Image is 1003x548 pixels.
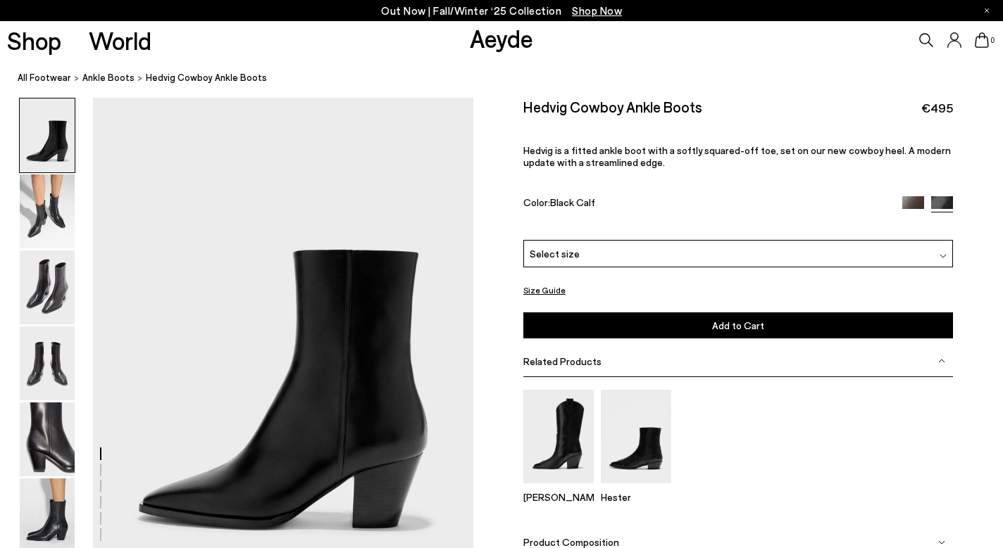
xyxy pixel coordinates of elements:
p: Hester [601,491,671,503]
span: Hedvig Cowboy Ankle Boots [146,70,267,85]
a: 0 [975,32,989,48]
span: Related Products [523,355,602,367]
p: Hedvig is a fitted ankle boot with a softly squared-off toe, set on our new cowboy heel. A modern... [523,144,953,168]
a: Shop [7,28,61,53]
img: Hedvig Cowboy Ankle Boots - Image 1 [20,98,75,172]
img: svg%3E [938,539,945,546]
button: Add to Cart [523,312,953,338]
img: Hedvig Cowboy Ankle Boots - Image 2 [20,174,75,248]
img: Hedvig Cowboy Ankle Boots - Image 4 [20,326,75,400]
h2: Hedvig Cowboy Ankle Boots [523,98,702,115]
nav: breadcrumb [18,59,1003,98]
p: Out Now | Fall/Winter ‘25 Collection [381,2,622,20]
span: Navigate to /collections/new-in [572,4,622,17]
button: Size Guide [523,281,566,299]
span: ankle boots [82,72,135,83]
a: Aeyde [470,23,533,53]
a: Ariel Cowboy Boots [PERSON_NAME] [523,473,594,503]
img: Hester Ankle Boots [601,390,671,483]
span: Add to Cart [712,319,764,331]
img: svg%3E [938,357,945,364]
a: Hester Ankle Boots Hester [601,473,671,503]
a: All Footwear [18,70,71,85]
span: €495 [921,99,953,117]
span: 0 [989,37,996,44]
span: Product Composition [523,536,619,548]
img: Hedvig Cowboy Ankle Boots - Image 5 [20,402,75,476]
img: Ariel Cowboy Boots [523,390,594,483]
span: Black Calf [550,196,595,208]
div: Color: [523,196,888,212]
img: Hedvig Cowboy Ankle Boots - Image 3 [20,250,75,324]
a: ankle boots [82,70,135,85]
img: svg%3E [940,253,947,260]
a: World [89,28,151,53]
span: Select size [530,246,580,261]
p: [PERSON_NAME] [523,491,594,503]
